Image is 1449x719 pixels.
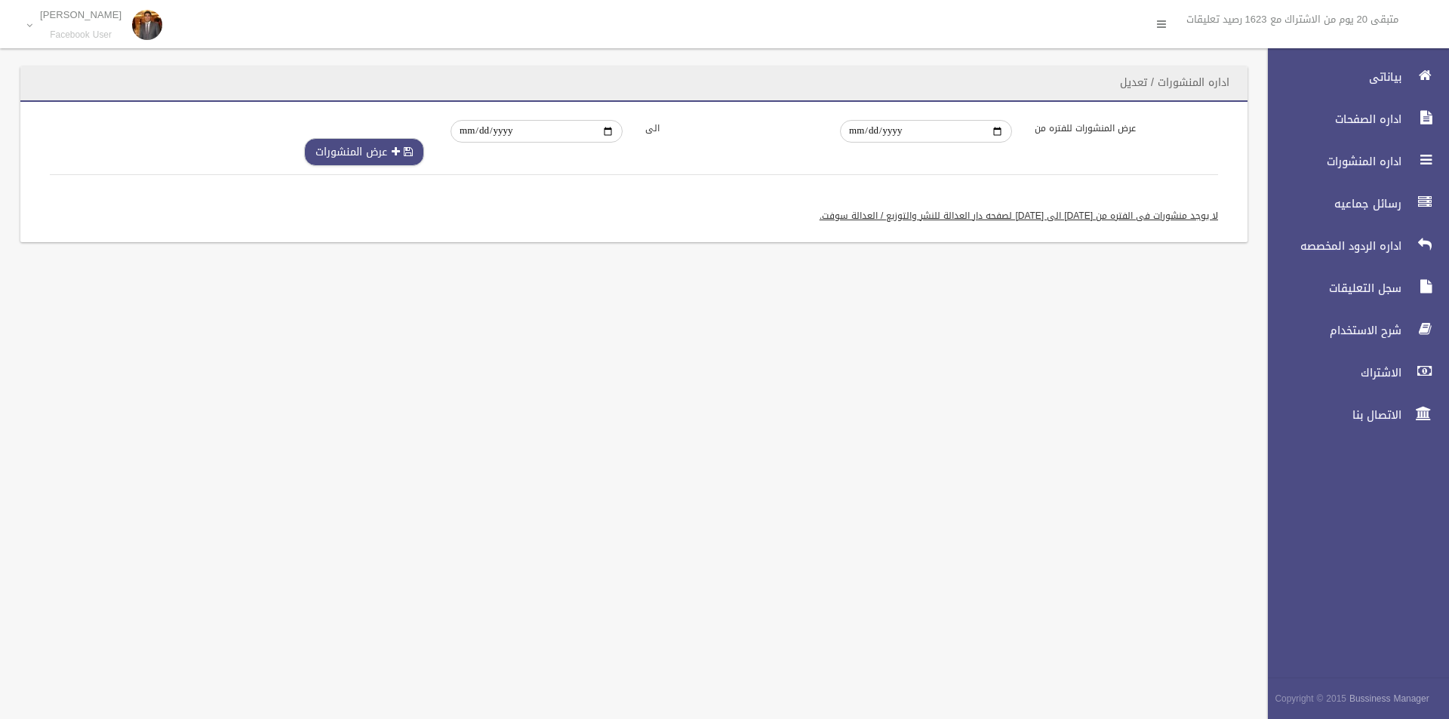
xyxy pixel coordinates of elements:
[1255,187,1449,220] a: رسائل جماعيه
[1255,323,1406,338] span: شرح الاستخدام
[40,9,122,20] p: [PERSON_NAME]
[1255,272,1449,305] a: سجل التعليقات
[40,29,122,41] small: Facebook User
[1255,356,1449,389] a: الاشتراك
[1255,398,1449,432] a: الاتصال بنا
[1275,690,1346,707] span: Copyright © 2015
[1255,407,1406,422] span: الاتصال بنا
[304,138,424,166] button: عرض المنشورات
[1349,690,1429,707] strong: Bussiness Manager
[1255,314,1449,347] a: شرح الاستخدام
[1255,60,1449,94] a: بياناتى
[1023,120,1218,137] label: عرض المنشورات للفتره من
[1255,196,1406,211] span: رسائل جماعيه
[1255,154,1406,169] span: اداره المنشورات
[1255,103,1449,136] a: اداره الصفحات
[1255,229,1449,263] a: اداره الردود المخصصه
[1255,238,1406,253] span: اداره الردود المخصصه
[1255,69,1406,84] span: بياناتى
[820,207,1218,224] u: لا يوجد منشورات فى الفتره من [DATE] الى [DATE] لصفحه دار العدالة للنشر والتوزيع / العدالة سوفت.
[1255,145,1449,178] a: اداره المنشورات
[1255,281,1406,296] span: سجل التعليقات
[1102,68,1247,97] header: اداره المنشورات / تعديل
[1255,365,1406,380] span: الاشتراك
[1255,112,1406,127] span: اداره الصفحات
[634,120,829,137] label: الى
